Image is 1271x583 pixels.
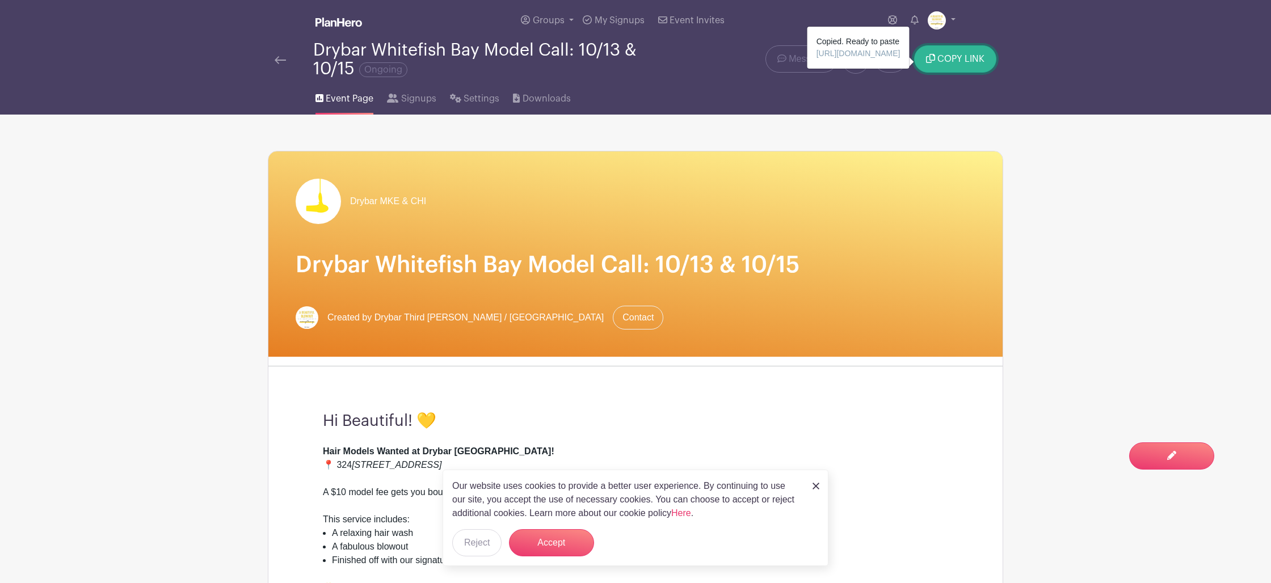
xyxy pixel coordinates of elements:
a: Settings [450,78,499,115]
span: Event Invites [670,16,725,25]
span: Event Page [326,92,373,105]
strong: Hair Models Wanted at Drybar [GEOGRAPHIC_DATA]! [323,446,554,456]
div: This service includes: [323,513,948,526]
img: DB23_APR_Social_Post%209.png [928,11,946,29]
div: Copied. Ready to paste [807,27,910,69]
span: [URL][DOMAIN_NAME] [817,49,900,58]
span: Message [789,52,826,66]
em: [STREET_ADDRESS] [352,460,441,470]
span: COPY LINK [937,54,984,64]
div: A $10 model fee gets you bouncing on out and ready for the week! [323,485,948,513]
span: Settings [464,92,499,105]
span: Groups [533,16,565,25]
button: Reject [452,529,502,556]
button: Accept [509,529,594,556]
span: Signups [401,92,436,105]
img: back-arrow-29a5d9b10d5bd6ae65dc969a981735edf675c4d7a1fe02e03b50dbd4ba3cdb55.svg [275,56,286,64]
a: Here [671,508,691,518]
img: close_button-5f87c8562297e5c2d7936805f587ecaba9071eb48480494691a3f1689db116b3.svg [813,483,819,489]
li: A fabulous blowout [332,540,948,554]
div: Drybar Whitefish Bay Model Call: 10/13 & 10/15 [313,41,681,78]
h1: Drybar Whitefish Bay Model Call: 10/13 & 10/15 [296,251,975,278]
p: Our website uses cookies to provide a better user experience. By continuing to use our site, you ... [452,479,801,520]
a: Event Page [315,78,373,115]
span: Drybar MKE & CHI [350,195,426,208]
h3: Hi Beautiful! 💛 [323,412,948,431]
a: Contact [613,306,663,329]
a: Message [765,45,837,73]
button: COPY LINK [914,45,996,73]
span: Created by Drybar Third [PERSON_NAME] / [GEOGRAPHIC_DATA] [327,311,604,324]
img: logo_white-6c42ec7e38ccf1d336a20a19083b03d10ae64f83f12c07503d8b9e83406b4c7d.svg [315,18,362,27]
span: Ongoing [359,62,407,77]
span: My Signups [595,16,645,25]
div: 📍 324 [323,445,948,472]
a: Downloads [513,78,570,115]
li: A relaxing hair wash [332,526,948,540]
img: Buttercup%20Logo.jpg [296,179,341,224]
span: Downloads [523,92,571,105]
li: Finished off with our signature Drybar hot tools [332,554,948,581]
a: Signups [387,78,436,115]
img: DB23_APR_Social_Post%209.png [296,306,318,329]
